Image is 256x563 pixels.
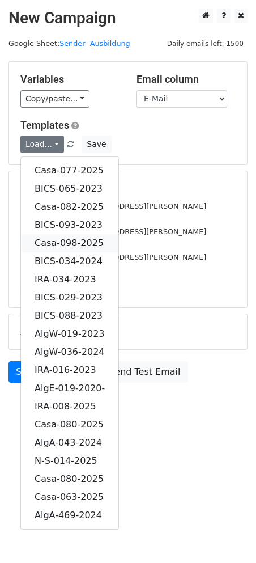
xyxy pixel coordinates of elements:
[21,343,118,361] a: AlgW-036-2024
[101,361,187,383] a: Send Test Email
[8,9,248,28] h2: New Campaign
[21,416,118,434] a: Casa-080-2025
[199,509,256,563] iframe: Chat Widget
[21,180,118,198] a: BICS-065-2023
[21,198,118,216] a: Casa-082-2025
[163,37,248,50] span: Daily emails left: 1500
[20,183,236,195] h5: 1495 Recipients
[21,289,118,307] a: BICS-029-2023
[21,325,118,343] a: AlgW-019-2023
[8,361,46,383] a: Send
[21,216,118,234] a: BICS-093-2023
[20,90,89,108] a: Copy/paste...
[136,73,236,86] h5: Email column
[59,39,130,48] a: Sender -Ausbildung
[20,136,64,153] a: Load...
[21,361,118,379] a: IRA-016-2023
[21,252,118,270] a: BICS-034-2024
[21,379,118,397] a: AlgE-019-2020-
[21,488,118,506] a: Casa-063-2025
[21,506,118,524] a: AlgA-469-2024
[163,39,248,48] a: Daily emails left: 1500
[21,234,118,252] a: Casa-098-2025
[20,325,236,338] h5: Advanced
[21,397,118,416] a: IRA-008-2025
[21,162,118,180] a: Casa-077-2025
[21,307,118,325] a: BICS-088-2023
[8,39,130,48] small: Google Sheet:
[82,136,111,153] button: Save
[21,270,118,289] a: IRA-034-2023
[21,434,118,452] a: AlgA-043-2024
[199,509,256,563] div: Chat-Widget
[20,119,69,131] a: Templates
[21,470,118,488] a: Casa-080-2025
[20,73,120,86] h5: Variables
[21,452,118,470] a: N-S-014-2025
